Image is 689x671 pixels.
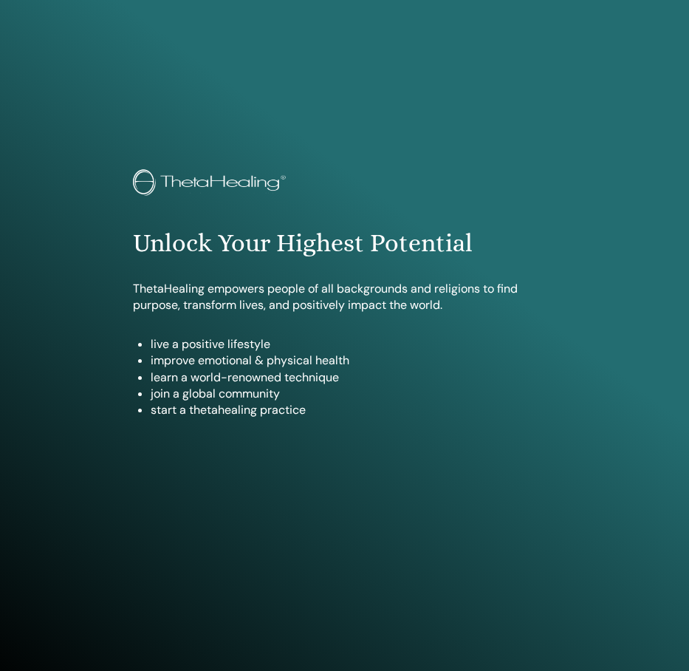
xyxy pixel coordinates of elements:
[151,402,555,418] li: start a thetahealing practice
[151,336,555,352] li: live a positive lifestyle
[151,386,555,402] li: join a global community
[133,281,555,314] p: ThetaHealing empowers people of all backgrounds and religions to find purpose, transform lives, a...
[151,369,555,386] li: learn a world-renowned technique
[151,352,555,369] li: improve emotional & physical health
[133,228,555,259] h1: Unlock Your Highest Potential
